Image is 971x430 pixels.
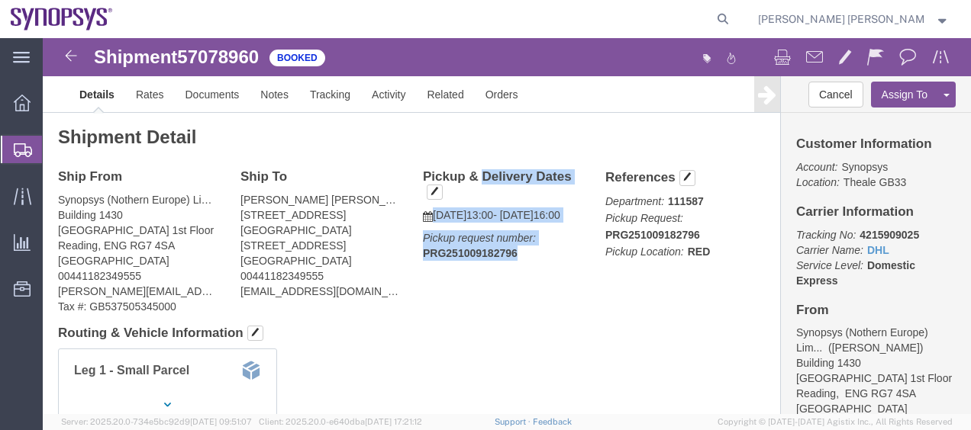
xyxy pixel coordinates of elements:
iframe: FS Legacy Container [43,38,971,414]
span: Copyright © [DATE]-[DATE] Agistix Inc., All Rights Reserved [718,416,953,428]
a: Support [495,417,533,426]
img: logo [11,8,113,30]
a: Feedback [533,417,572,426]
span: Server: 2025.20.0-734e5bc92d9 [61,417,252,426]
button: [PERSON_NAME] [PERSON_NAME] [757,10,950,28]
span: Client: 2025.20.0-e640dba [259,417,422,426]
span: [DATE] 17:21:12 [365,417,422,426]
span: Marilia de Melo Fernandes [758,11,925,27]
span: [DATE] 09:51:07 [190,417,252,426]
